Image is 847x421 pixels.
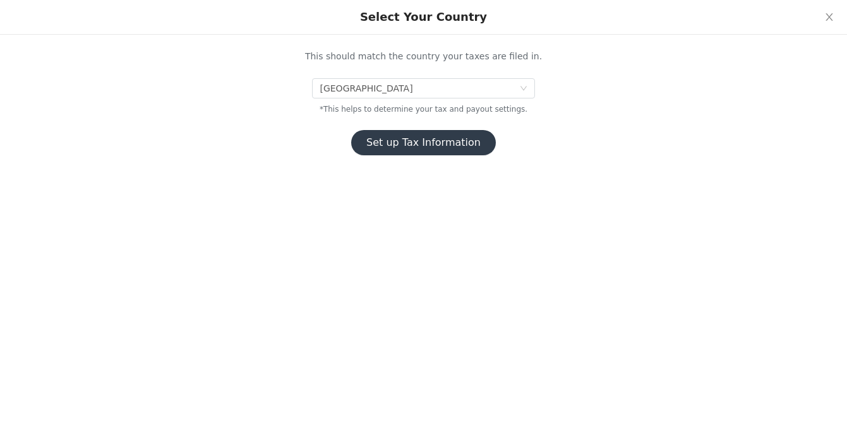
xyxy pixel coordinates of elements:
[360,10,487,24] div: Select Your Country
[219,50,629,63] p: This should match the country your taxes are filed in.
[520,85,527,93] i: icon: down
[320,79,412,98] div: United States
[351,130,496,155] button: Set up Tax Information
[219,104,629,115] p: *This helps to determine your tax and payout settings.
[824,12,834,22] i: icon: close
